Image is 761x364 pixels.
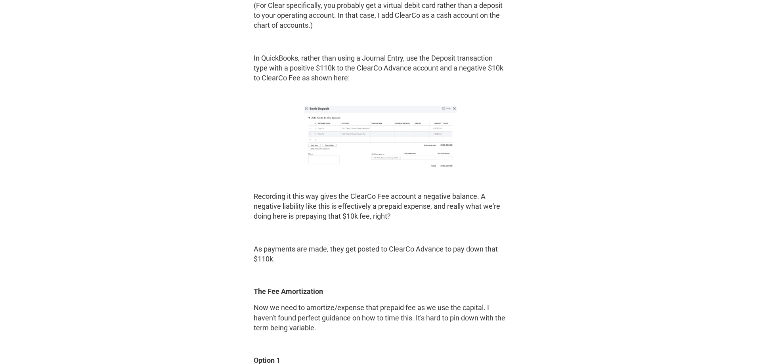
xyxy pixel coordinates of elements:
[254,244,507,264] p: As payments are made, they get posted to ClearCo Advance to pay down that $110k.
[254,227,507,237] p: ‍
[254,339,507,349] p: ‍
[254,287,323,295] strong: The Fee Amortization
[254,303,507,333] p: Now we need to amortize/expense that prepaid fee as we use the capital. I haven't found perfect g...
[254,89,507,99] p: ‍
[254,0,507,30] p: (For Clear specifically, you probably get a virtual debit card rather than a deposit to your oper...
[254,175,507,185] p: ‍
[254,191,507,221] p: Recording it this way gives the ClearCo Fee account a negative balance. A negative liability like...
[254,270,507,280] p: ‍
[254,53,507,83] p: In QuickBooks, rather than using a Journal Entry, use the Deposit transaction type with a positiv...
[254,37,507,47] p: ‍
